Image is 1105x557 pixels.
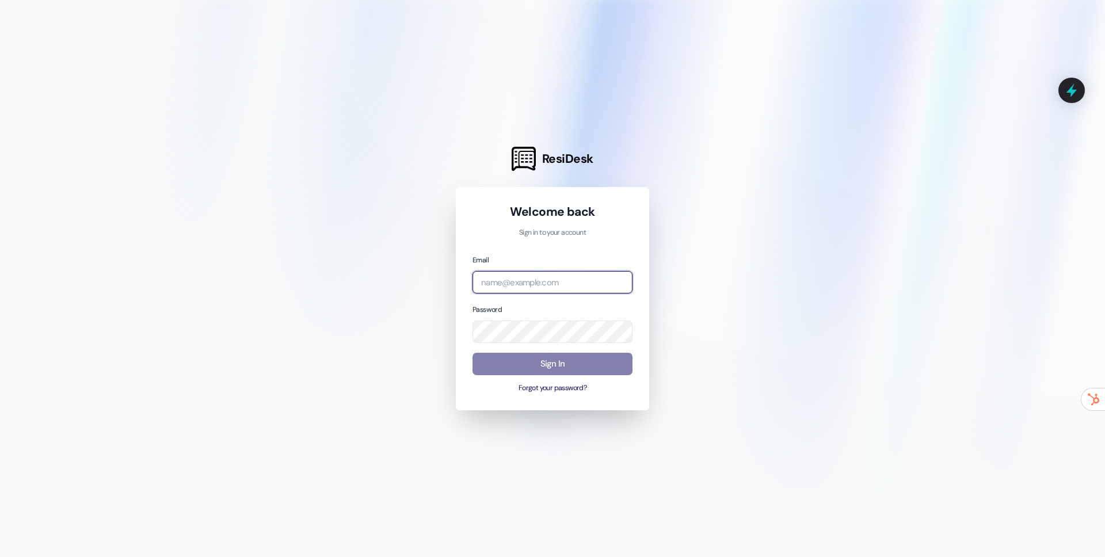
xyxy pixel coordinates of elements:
button: Forgot your password? [473,383,632,394]
p: Sign in to your account [473,228,632,238]
img: ResiDesk Logo [512,147,536,171]
h1: Welcome back [473,204,632,220]
span: ResiDesk [542,151,593,167]
label: Email [473,255,489,265]
input: name@example.com [473,271,632,293]
label: Password [473,305,502,314]
button: Sign In [473,353,632,375]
